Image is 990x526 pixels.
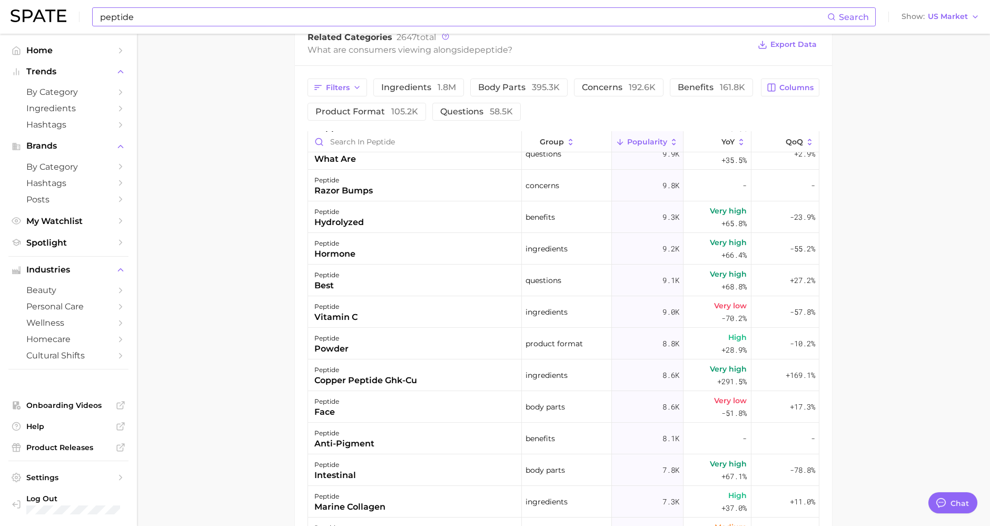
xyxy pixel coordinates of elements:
[26,494,120,503] span: Log Out
[308,391,819,423] button: peptidefacebody parts8.6kVery low-51.8%+17.3%
[314,427,374,440] div: peptide
[684,132,751,152] button: YoY
[314,364,417,376] div: peptide
[729,489,747,502] span: High
[710,236,747,249] span: Very high
[26,194,111,204] span: Posts
[722,249,747,261] span: +66.4%
[8,138,128,154] button: Brands
[314,279,339,292] div: best
[314,406,339,418] div: face
[612,132,684,152] button: Popularity
[8,440,128,455] a: Product Releases
[743,432,747,445] span: -
[678,83,745,92] span: benefits
[526,495,568,508] span: ingredients
[790,306,815,318] span: -57.8%
[308,43,750,57] div: What are consumers viewing alongside ?
[314,395,339,408] div: peptide
[710,268,747,280] span: Very high
[26,178,111,188] span: Hashtags
[314,332,349,345] div: peptide
[8,235,128,251] a: Spotlight
[26,443,111,452] span: Product Releases
[8,116,128,133] a: Hashtags
[526,306,568,318] span: ingredients
[8,159,128,175] a: by Category
[722,470,747,483] span: +67.1%
[381,83,456,92] span: ingredients
[526,401,565,413] span: body parts
[26,141,111,151] span: Brands
[662,242,679,255] span: 9.2k
[478,83,560,92] span: body parts
[8,491,128,518] a: Log out. Currently logged in with e-mail ykkim110@cosrx.co.kr.
[526,369,568,382] span: ingredients
[811,432,815,445] span: -
[526,179,559,192] span: concerns
[308,423,819,454] button: peptideanti-pigmentbenefits8.1k--
[526,274,561,287] span: questions
[811,179,815,192] span: -
[308,486,819,518] button: peptidemarine collageningredients7.3kHigh+37.0%+11.0%
[722,280,747,293] span: +68.8%
[522,132,611,152] button: group
[8,282,128,298] a: beauty
[526,242,568,255] span: ingredients
[314,343,349,355] div: powder
[790,274,815,287] span: +27.2%
[308,32,392,42] span: Related Categories
[8,262,128,278] button: Industries
[729,331,747,344] span: High
[438,82,456,92] span: 1.8m
[308,359,819,391] button: peptidecopper peptide ghk-cuingredients8.6kVery high+291.5%+169.1%
[790,495,815,508] span: +11.0%
[662,369,679,382] span: 8.6k
[308,454,819,486] button: peptideintestinalbody parts7.8kVery high+67.1%-78.8%
[26,473,111,482] span: Settings
[26,216,111,226] span: My Watchlist
[786,138,803,146] span: QoQ
[314,206,364,218] div: peptide
[26,265,111,275] span: Industries
[718,375,747,388] span: +291.5%
[790,401,815,413] span: +17.3%
[314,216,364,229] div: hydrolyzed
[8,64,128,80] button: Trends
[902,14,925,20] span: Show
[751,132,819,152] button: QoQ
[662,306,679,318] span: 9.0k
[790,464,815,476] span: -78.8%
[314,300,358,313] div: peptide
[314,501,385,513] div: marine collagen
[8,213,128,229] a: My Watchlist
[662,337,679,350] span: 8.8k
[722,502,747,514] span: +37.0%
[26,103,111,113] span: Ingredients
[26,301,111,311] span: personal care
[743,179,747,192] span: -
[627,138,667,146] span: Popularity
[662,148,679,160] span: 9.9k
[26,318,111,328] span: wellness
[314,374,417,387] div: copper peptide ghk-cu
[314,248,355,260] div: hormone
[26,45,111,55] span: Home
[308,201,819,233] button: peptidehydrolyzedbenefits9.3kVery high+65.8%-23.9%
[26,285,111,295] span: beauty
[899,10,982,24] button: ShowUS Market
[391,106,418,116] span: 105.2k
[839,12,869,22] span: Search
[308,233,819,265] button: peptidehormoneingredients9.2kVery high+66.4%-55.2%
[582,83,656,92] span: concerns
[715,299,747,312] span: Very low
[314,269,339,281] div: peptide
[8,315,128,331] a: wellness
[790,337,815,350] span: -10.2%
[99,8,827,26] input: Search here for a brand, industry, or ingredient
[710,457,747,470] span: Very high
[755,37,819,52] button: Export Data
[629,82,656,92] span: 192.6k
[662,432,679,445] span: 8.1k
[715,394,747,407] span: Very low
